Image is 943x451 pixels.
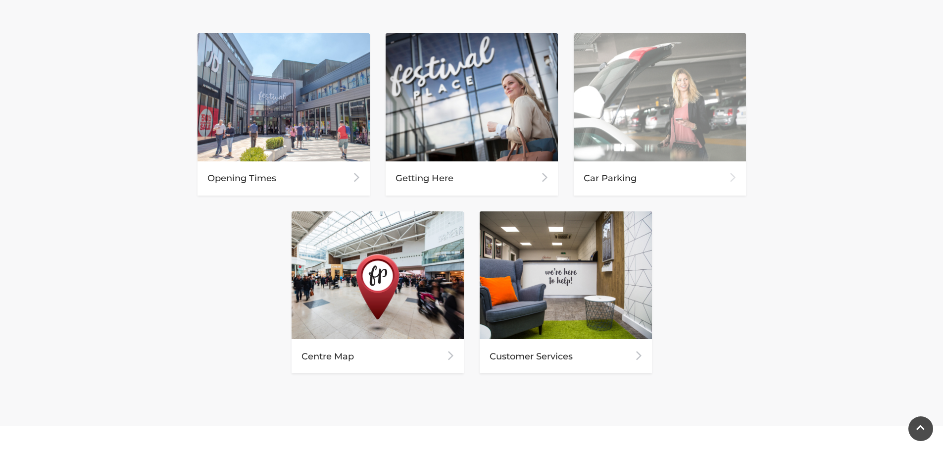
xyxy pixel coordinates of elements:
[574,33,746,196] a: Car Parking
[292,339,464,373] div: Centre Map
[386,161,558,196] div: Getting Here
[574,161,746,196] div: Car Parking
[292,211,464,374] a: Centre Map
[480,211,652,374] a: Customer Services
[480,339,652,373] div: Customer Services
[198,161,370,196] div: Opening Times
[386,33,558,196] a: Getting Here
[198,33,370,196] a: Opening Times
